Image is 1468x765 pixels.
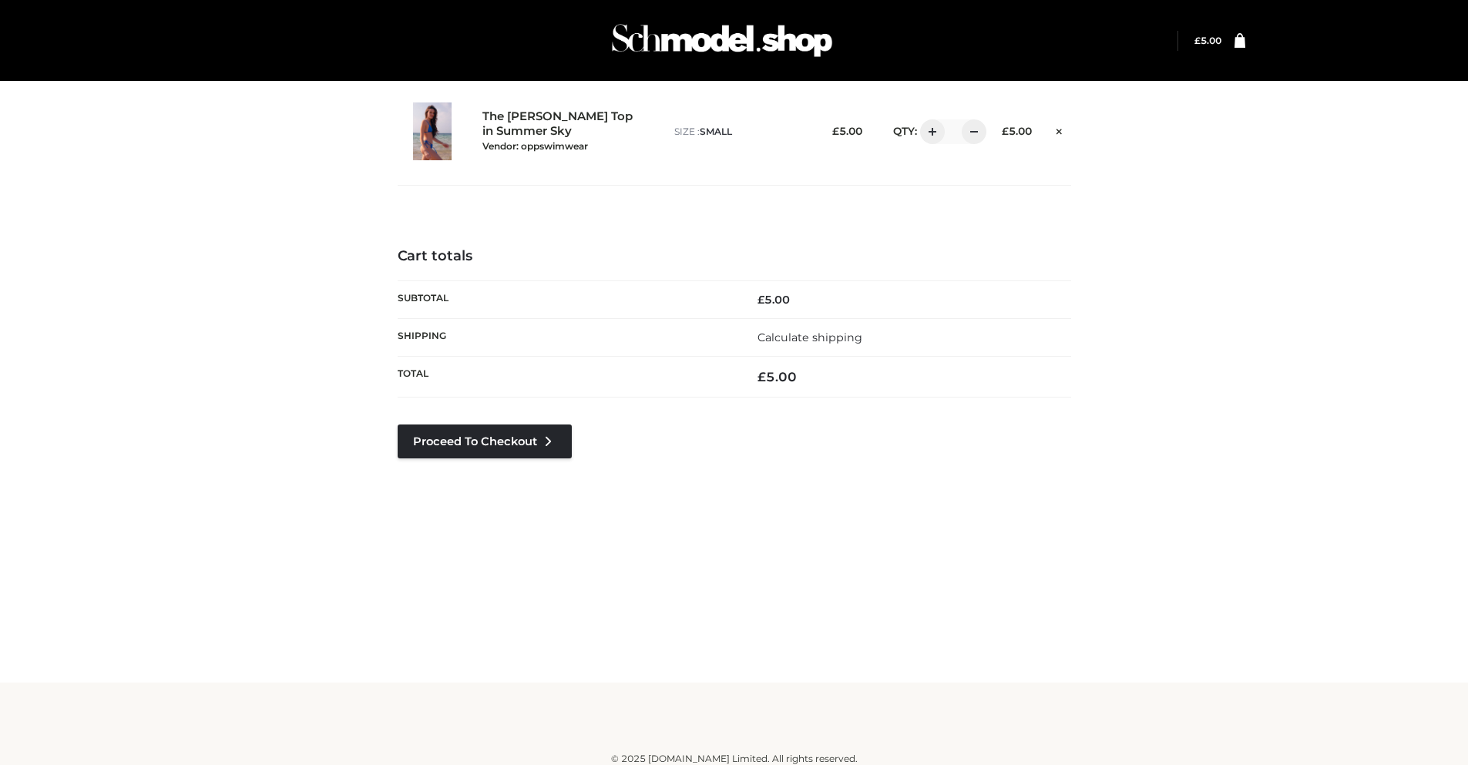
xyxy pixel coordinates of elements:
[832,125,862,137] bdi: 5.00
[832,125,839,137] span: £
[398,280,734,318] th: Subtotal
[674,125,806,139] p: size :
[398,424,572,458] a: Proceed to Checkout
[758,293,790,307] bdi: 5.00
[606,10,838,71] img: Schmodel Admin 964
[1002,125,1009,137] span: £
[398,357,734,398] th: Total
[1194,35,1201,46] span: £
[482,109,641,153] a: The [PERSON_NAME] Top in Summer SkyVendor: oppswimwear
[758,293,764,307] span: £
[398,248,1071,265] h4: Cart totals
[398,318,734,356] th: Shipping
[758,330,862,344] a: Calculate shipping
[758,369,766,384] span: £
[1194,35,1221,46] bdi: 5.00
[878,119,976,144] div: QTY:
[1047,119,1070,139] a: Remove this item
[1002,125,1032,137] bdi: 5.00
[758,369,797,384] bdi: 5.00
[1194,35,1221,46] a: £5.00
[482,140,588,152] small: Vendor: oppswimwear
[700,126,732,137] span: SMALL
